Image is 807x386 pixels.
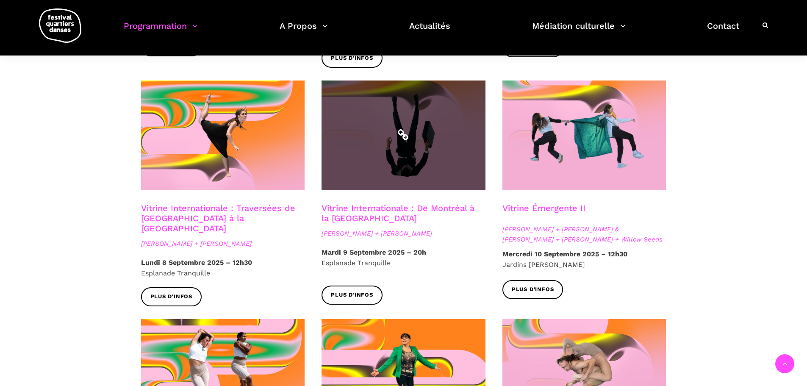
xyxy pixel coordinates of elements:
[141,203,295,233] a: Vitrine Internationale : Traversées de [GEOGRAPHIC_DATA] à la [GEOGRAPHIC_DATA]
[532,19,626,44] a: Médiation culturelle
[141,269,210,277] span: Esplanade Tranquille
[331,291,373,300] span: Plus d'infos
[322,203,474,223] a: Vitrine Internationale : De Montréal à la [GEOGRAPHIC_DATA]
[502,280,563,299] a: Plus d'infos
[141,287,202,306] a: Plus d'infos
[322,286,383,305] a: Plus d'infos
[512,285,554,294] span: Plus d'infos
[502,224,666,244] span: [PERSON_NAME] + [PERSON_NAME] & [PERSON_NAME] + [PERSON_NAME] + Willow Seeds
[322,48,383,67] a: Plus d'infos
[502,261,585,269] span: Jardins [PERSON_NAME]
[502,250,627,258] strong: Mercredi 10 Septembre 2025 – 12h30
[322,248,426,256] strong: Mardi 9 Septembre 2025 – 20h
[322,228,485,239] span: [PERSON_NAME] + [PERSON_NAME]
[707,19,739,44] a: Contact
[322,259,391,267] span: Esplanade Tranquille
[502,203,585,213] a: Vitrine Émergente II
[280,19,328,44] a: A Propos
[124,19,198,44] a: Programmation
[39,8,81,43] img: logo-fqd-med
[409,19,450,44] a: Actualités
[141,258,252,267] strong: Lundi 8 Septembre 2025 – 12h30
[331,54,373,63] span: Plus d'infos
[150,292,193,301] span: Plus d'infos
[141,239,305,249] span: [PERSON_NAME] + [PERSON_NAME]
